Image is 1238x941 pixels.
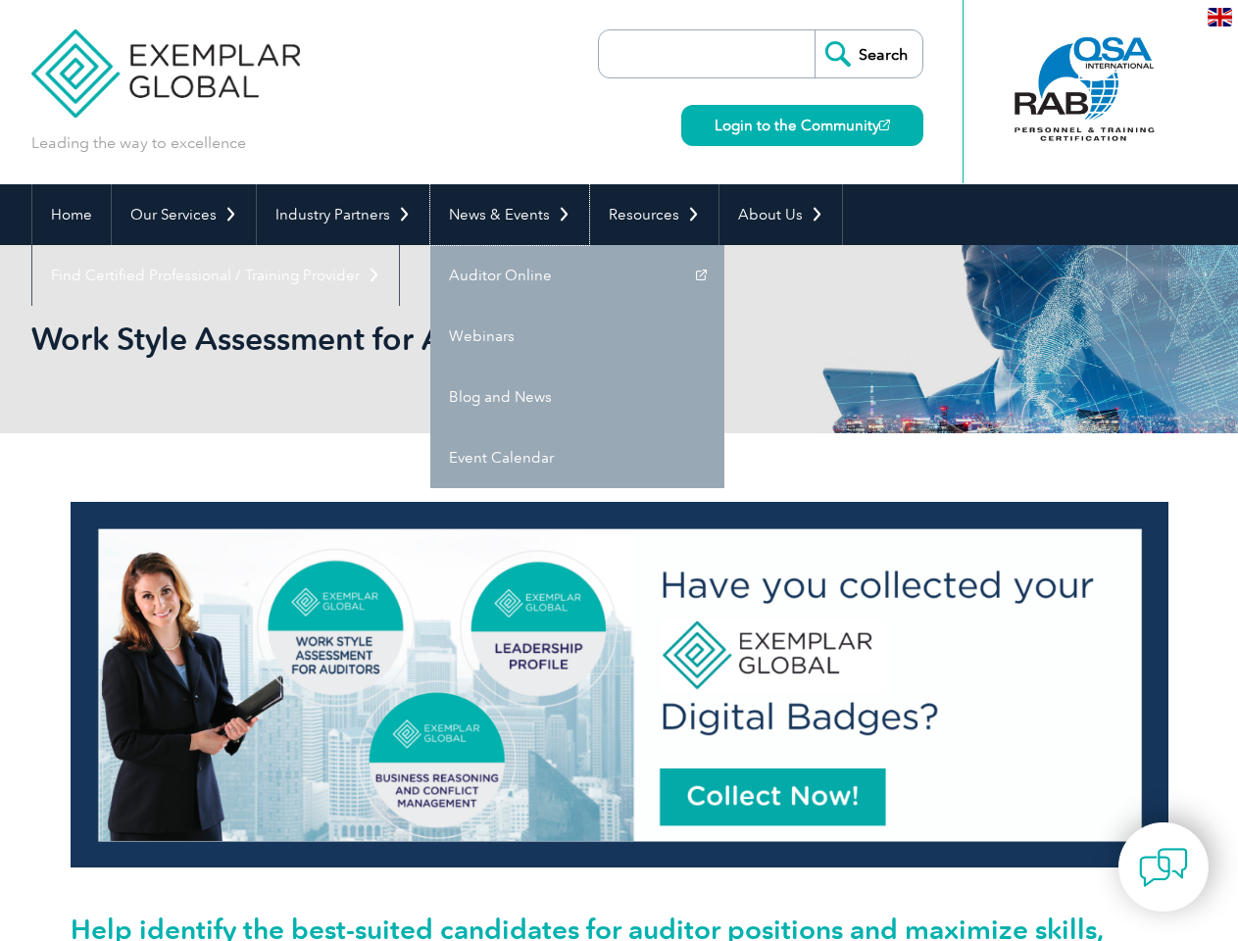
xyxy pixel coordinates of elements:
[1208,8,1232,26] img: en
[815,30,922,77] input: Search
[430,184,589,245] a: News & Events
[590,184,718,245] a: Resources
[430,367,724,427] a: Blog and News
[31,323,855,355] h2: Work Style Assessment for Auditors
[32,245,399,306] a: Find Certified Professional / Training Provider
[430,427,724,488] a: Event Calendar
[32,184,111,245] a: Home
[681,105,923,146] a: Login to the Community
[112,184,256,245] a: Our Services
[719,184,842,245] a: About Us
[31,132,246,154] p: Leading the way to excellence
[257,184,429,245] a: Industry Partners
[1139,843,1188,892] img: contact-chat.png
[430,306,724,367] a: Webinars
[430,245,724,306] a: Auditor Online
[879,120,890,130] img: open_square.png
